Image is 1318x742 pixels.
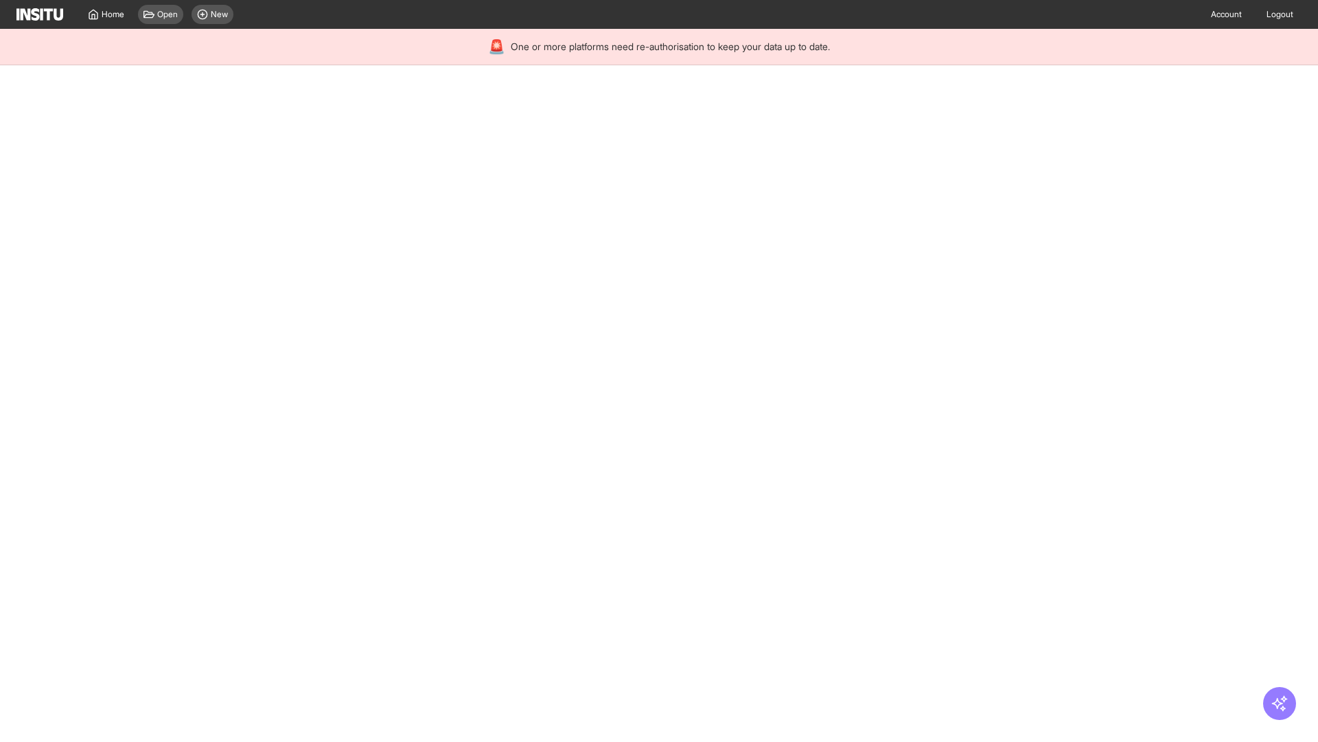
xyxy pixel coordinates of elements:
[488,37,505,56] div: 🚨
[157,9,178,20] span: Open
[16,8,63,21] img: Logo
[102,9,124,20] span: Home
[211,9,228,20] span: New
[511,40,830,54] span: One or more platforms need re-authorisation to keep your data up to date.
